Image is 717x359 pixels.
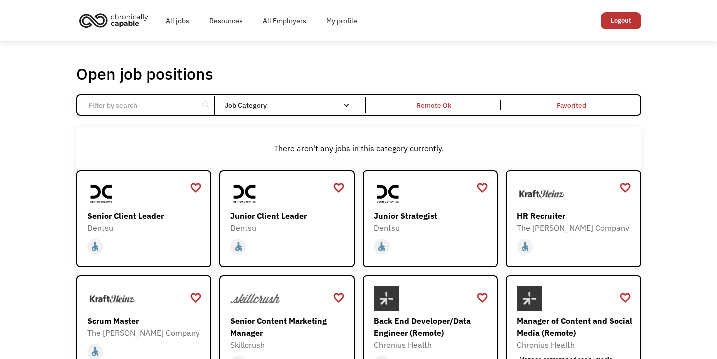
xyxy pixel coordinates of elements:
img: Chronius Health [374,286,399,311]
a: favorite_border [333,290,345,305]
input: Filter by search [82,96,194,115]
img: Chronius Health [517,286,542,311]
div: accessible [376,239,387,254]
div: HR Recruiter [517,210,633,222]
img: The Kraft Heinz Company [517,181,567,206]
div: Manager of Content and Social Media (Remote) [517,315,633,339]
div: Back End Developer/Data Engineer (Remote) [374,315,490,339]
form: Email Form [76,94,641,116]
a: My profile [316,5,367,37]
a: home [76,9,156,31]
a: All jobs [156,5,199,37]
a: favorite_border [333,180,345,195]
a: Remote Ok [366,95,503,115]
a: Logout [601,12,641,29]
a: favorite_border [476,180,488,195]
div: Job Category [225,102,359,109]
div: Scrum Master [87,315,203,327]
div: search [201,98,211,113]
div: The [PERSON_NAME] Company [87,327,203,339]
img: Dentsu [374,181,403,206]
div: The [PERSON_NAME] Company [517,222,633,234]
div: Junior Client Leader [230,210,346,222]
h1: Open job positions [76,64,213,84]
a: Favorited [503,95,640,115]
a: Resources [199,5,253,37]
div: Chronius Health [517,339,633,351]
div: Chronius Health [374,339,490,351]
a: The Kraft Heinz CompanyHR RecruiterThe [PERSON_NAME] Companyaccessible [506,170,641,267]
div: Junior Strategist [374,210,490,222]
div: Senior Content Marketing Manager [230,315,346,339]
a: favorite_border [476,290,488,305]
a: favorite_border [619,180,631,195]
a: DentsuJunior StrategistDentsuaccessible [363,170,498,267]
div: Skillcrush [230,339,346,351]
a: favorite_border [190,180,202,195]
div: There aren't any jobs in this category currently. [81,142,636,154]
img: The Kraft Heinz Company [87,286,137,311]
img: Dentsu [87,181,116,206]
div: accessible [90,239,100,254]
div: Job Category [225,97,359,113]
div: Senior Client Leader [87,210,203,222]
img: Skillcrush [230,286,280,311]
img: Chronically Capable logo [76,9,151,31]
div: accessible [233,239,244,254]
div: Dentsu [230,222,346,234]
a: favorite_border [190,290,202,305]
a: All Employers [253,5,316,37]
div: Dentsu [374,222,490,234]
div: accessible [520,239,530,254]
a: DentsuSenior Client LeaderDentsuaccessible [76,170,212,267]
div: Remote Ok [416,99,451,111]
img: Dentsu [230,181,259,206]
a: DentsuJunior Client LeaderDentsuaccessible [219,170,355,267]
div: Dentsu [87,222,203,234]
a: favorite_border [619,290,631,305]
